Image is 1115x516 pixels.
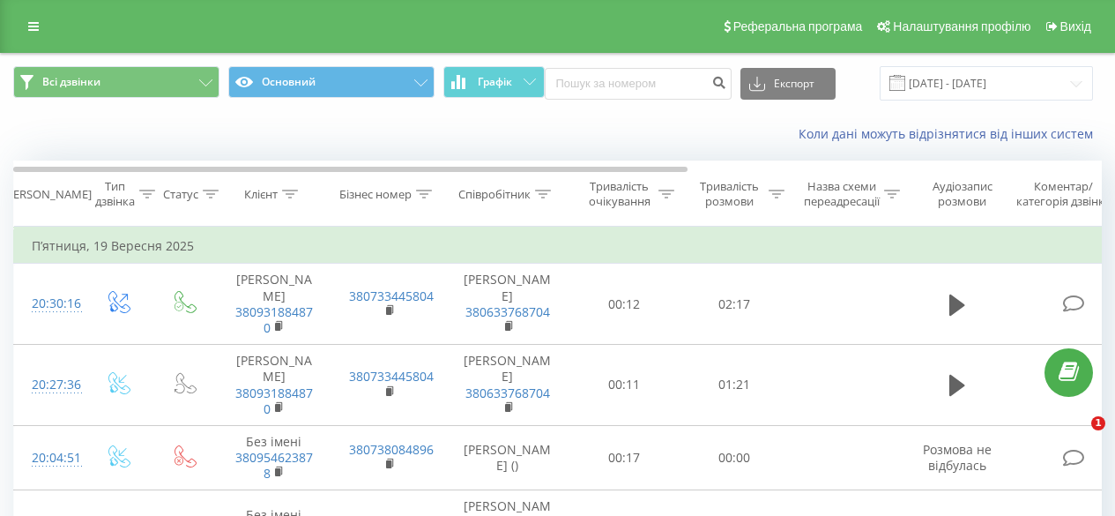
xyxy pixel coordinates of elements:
[217,264,331,345] td: [PERSON_NAME]
[32,368,67,402] div: 20:27:36
[349,368,434,385] a: 380733445804
[1060,19,1091,34] span: Вихід
[42,75,100,89] span: Всі дзвінки
[740,68,836,100] button: Експорт
[228,66,435,98] button: Основний
[695,179,764,209] div: Тривалість розмови
[446,425,569,490] td: [PERSON_NAME] ()
[446,345,569,426] td: [PERSON_NAME]
[733,19,863,34] span: Реферальна програма
[217,425,331,490] td: Без імені
[13,66,219,98] button: Всі дзвінки
[95,179,135,209] div: Тип дзвінка
[569,425,680,490] td: 00:17
[349,441,434,458] a: 380738084896
[235,385,313,417] a: 380931884870
[3,187,92,202] div: [PERSON_NAME]
[465,385,550,401] a: 380633768704
[584,179,654,209] div: Тривалість очікування
[478,76,512,88] span: Графік
[443,66,545,98] button: Графік
[569,264,680,345] td: 00:12
[163,187,198,202] div: Статус
[235,449,313,482] a: 380954623878
[235,303,313,336] a: 380931884870
[569,345,680,426] td: 00:11
[349,288,434,304] a: 380733445804
[923,441,992,474] span: Розмова не відбулась
[919,179,1005,209] div: Аудіозапис розмови
[446,264,569,345] td: [PERSON_NAME]
[799,125,1102,142] a: Коли дані можуть відрізнятися вiд інших систем
[680,264,790,345] td: 02:17
[217,345,331,426] td: [PERSON_NAME]
[1055,416,1097,459] iframe: Intercom live chat
[339,187,412,202] div: Бізнес номер
[458,187,531,202] div: Співробітник
[244,187,278,202] div: Клієнт
[1091,416,1105,430] span: 1
[32,287,67,321] div: 20:30:16
[1012,179,1115,209] div: Коментар/категорія дзвінка
[804,179,880,209] div: Назва схеми переадресації
[465,303,550,320] a: 380633768704
[545,68,732,100] input: Пошук за номером
[680,425,790,490] td: 00:00
[32,441,67,475] div: 20:04:51
[680,345,790,426] td: 01:21
[893,19,1030,34] span: Налаштування профілю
